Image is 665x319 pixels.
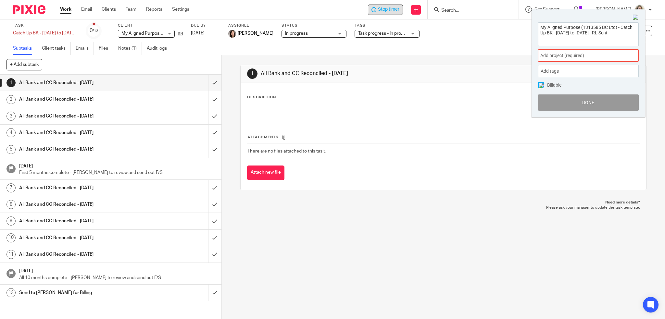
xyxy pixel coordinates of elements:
div: 2 [6,95,16,104]
span: Task progress - In progress (With Lead) + 1 [358,31,444,36]
div: 9 [6,216,16,226]
a: Client tasks [42,42,71,55]
h1: All Bank and CC Reconciled - [DATE] [261,70,457,77]
button: Done [538,94,639,111]
div: Catch Up BK - [DATE] to [DATE] - RL Sent [13,30,78,36]
a: Email [81,6,92,13]
h1: All Bank and CC Reconciled - [DATE] [19,216,141,226]
div: 13 [6,288,16,297]
span: In progress [285,31,308,36]
h1: [DATE] [19,266,215,274]
p: Need more details? [247,200,640,205]
img: IMG_7896.JPG [634,5,645,15]
div: 10 [6,233,16,242]
label: Tags [355,23,420,28]
h1: All Bank and CC Reconciled - [DATE] [19,128,141,138]
a: Clients [102,6,116,13]
h1: All Bank and CC Reconciled - [DATE] [19,111,141,121]
h1: All Bank and CC Reconciled - [DATE] [19,233,141,243]
span: Add tags [541,66,562,76]
input: Search [441,8,499,14]
textarea: My Aligned Purpose (1313585 BC Ltd) - Catch Up BK - [DATE] to [DATE] - RL Sent [538,23,638,44]
span: Stop timer [378,6,399,13]
div: 8 [6,200,16,209]
h1: All Bank and CC Reconciled - [DATE] [19,200,141,209]
small: /13 [93,29,98,33]
a: Subtasks [13,42,37,55]
a: Audit logs [147,42,172,55]
img: Danielle%20photo.jpg [228,30,236,38]
div: 3 [6,112,16,121]
span: My Aligned Purpose (1313585 BC Ltd) [121,31,199,36]
p: [PERSON_NAME] [596,6,631,13]
span: [PERSON_NAME] [238,30,273,37]
p: Please ask your manager to update the task template. [247,205,640,210]
img: Pixie [13,5,45,14]
a: Notes (1) [118,42,142,55]
a: Files [99,42,113,55]
a: Emails [76,42,94,55]
div: 11 [6,250,16,259]
span: [DATE] [191,31,205,35]
span: Billable [547,83,561,87]
h1: All Bank and CC Reconciled - [DATE] [19,183,141,193]
h1: [DATE] [19,161,215,169]
button: + Add subtask [6,59,42,70]
label: Task [13,23,78,28]
h1: All Bank and CC Reconciled - [DATE] [19,250,141,259]
a: Settings [172,6,189,13]
h1: Send to [PERSON_NAME] for Billing [19,288,141,298]
img: Close [633,15,639,20]
a: Work [60,6,71,13]
a: Team [126,6,136,13]
label: Assignee [228,23,273,28]
span: Add project (required) [540,52,622,59]
div: My Aligned Purpose (1313585 BC Ltd) - Catch Up BK - July 2024 to June 2025 - RL Sent [368,5,403,15]
div: 1 [247,68,257,79]
span: Attachments [247,135,279,139]
h1: All Bank and CC Reconciled - [DATE] [19,144,141,154]
p: All 10 months complete - [PERSON_NAME] to review and send out F/S [19,275,215,281]
h1: All Bank and CC Reconciled - [DATE] [19,94,141,104]
div: 5 [6,145,16,154]
div: 1 [6,78,16,87]
label: Client [118,23,183,28]
div: 7 [6,183,16,192]
a: Reports [146,6,162,13]
p: Description [247,95,276,100]
label: Status [282,23,346,28]
div: 4 [6,128,16,137]
div: 0 [90,27,98,34]
button: Attach new file [247,166,284,180]
p: First 5 months complete - [PERSON_NAME] to review and send out F/S [19,169,215,176]
span: Get Support [534,7,559,12]
span: There are no files attached to this task. [247,149,326,153]
label: Due by [191,23,220,28]
div: Catch Up BK - July 2024 to June 2025 - RL Sent [13,30,78,36]
h1: All Bank and CC Reconciled - [DATE] [19,78,141,88]
img: checked.png [539,83,544,88]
